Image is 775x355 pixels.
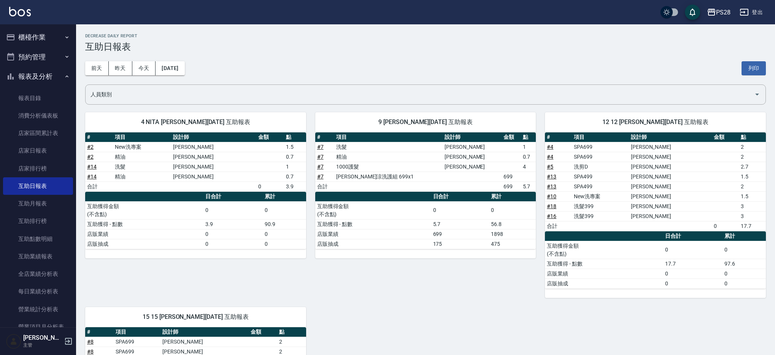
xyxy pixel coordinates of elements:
[629,152,712,162] td: [PERSON_NAME]
[489,192,536,202] th: 累計
[502,132,521,142] th: 金額
[685,5,700,20] button: save
[85,192,306,249] table: a dense table
[114,337,160,347] td: SPA699
[6,334,21,349] img: Person
[3,142,73,159] a: 店家日報表
[3,230,73,248] a: 互助點數明細
[443,132,502,142] th: 設計師
[315,132,536,192] table: a dense table
[156,61,184,75] button: [DATE]
[113,172,171,181] td: 精油
[317,154,324,160] a: #7
[203,201,263,219] td: 0
[85,33,766,38] h2: Decrease Daily Report
[739,172,766,181] td: 1.5
[431,239,489,249] td: 175
[171,142,256,152] td: [PERSON_NAME]
[324,118,527,126] span: 9 [PERSON_NAME][DATE] 互助報表
[545,279,663,288] td: 店販抽成
[334,162,443,172] td: 1000護髮
[3,195,73,212] a: 互助月報表
[85,201,203,219] td: 互助獲得金額 (不含點)
[663,259,723,269] td: 17.7
[723,241,766,259] td: 0
[87,164,97,170] a: #14
[545,132,766,231] table: a dense table
[334,142,443,152] td: 洗髮
[203,219,263,229] td: 3.9
[723,231,766,241] th: 累計
[572,211,629,221] td: 洗髮399
[545,241,663,259] td: 互助獲得金額 (不含點)
[256,132,284,142] th: 金額
[737,5,766,19] button: 登出
[317,164,324,170] a: #7
[113,132,171,142] th: 項目
[431,229,489,239] td: 699
[629,142,712,152] td: [PERSON_NAME]
[315,229,431,239] td: 店販業績
[443,152,502,162] td: [PERSON_NAME]
[723,269,766,279] td: 0
[87,174,97,180] a: #14
[277,327,306,337] th: 點
[443,162,502,172] td: [PERSON_NAME]
[547,193,556,199] a: #10
[263,229,306,239] td: 0
[277,337,306,347] td: 2
[87,349,94,355] a: #8
[663,279,723,288] td: 0
[547,174,556,180] a: #13
[739,162,766,172] td: 2.7
[85,219,203,229] td: 互助獲得 - 點數
[263,201,306,219] td: 0
[3,248,73,265] a: 互助業績報表
[489,239,536,249] td: 475
[23,342,62,349] p: 主管
[521,142,536,152] td: 1
[315,181,334,191] td: 合計
[284,152,306,162] td: 0.7
[739,221,766,231] td: 17.7
[742,61,766,75] button: 列印
[315,219,431,229] td: 互助獲得 - 點數
[113,162,171,172] td: 洗髮
[334,172,443,181] td: [PERSON_NAME]涼洗護組 699x1
[3,89,73,107] a: 報表目錄
[545,231,766,289] table: a dense table
[521,152,536,162] td: 0.7
[249,327,277,337] th: 金額
[317,174,324,180] a: #7
[87,154,94,160] a: #2
[160,337,249,347] td: [PERSON_NAME]
[716,8,731,17] div: PS28
[572,162,629,172] td: 洗剪D
[629,191,712,201] td: [PERSON_NAME]
[315,192,536,249] table: a dense table
[263,239,306,249] td: 0
[629,211,712,221] td: [PERSON_NAME]
[739,142,766,152] td: 2
[431,201,489,219] td: 0
[203,229,263,239] td: 0
[545,269,663,279] td: 店販業績
[704,5,734,20] button: PS28
[284,132,306,142] th: 點
[739,211,766,221] td: 3
[315,239,431,249] td: 店販抽成
[85,229,203,239] td: 店販業績
[547,144,553,150] a: #4
[85,181,113,191] td: 合計
[572,172,629,181] td: SPA499
[315,132,334,142] th: #
[256,181,284,191] td: 0
[171,162,256,172] td: [PERSON_NAME]
[3,212,73,230] a: 互助排行榜
[3,318,73,336] a: 營業項目月分析表
[545,221,572,231] td: 合計
[502,172,521,181] td: 699
[547,213,556,219] a: #16
[3,124,73,142] a: 店家區間累計表
[663,231,723,241] th: 日合計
